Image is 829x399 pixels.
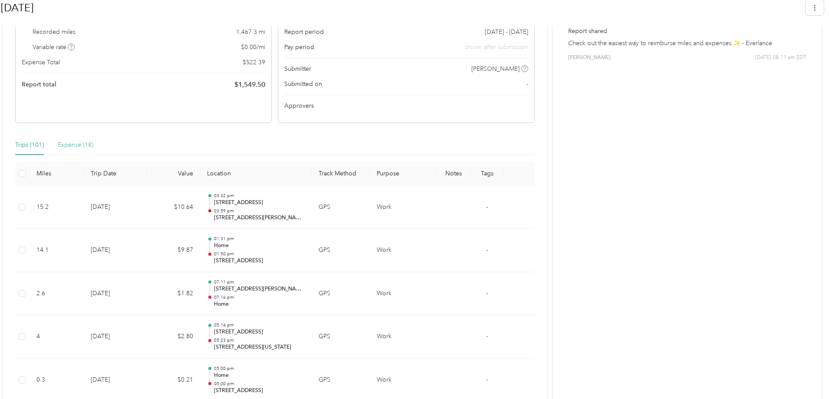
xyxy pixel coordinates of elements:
[470,162,504,186] th: Tags
[471,64,520,73] span: [PERSON_NAME]
[284,79,322,89] span: Submitted on
[214,294,305,300] p: 07:16 pm
[15,140,44,150] div: Trips (101)
[214,372,305,379] p: Home
[370,272,437,316] td: Work
[486,203,488,211] span: -
[147,186,200,229] td: $10.64
[214,236,305,242] p: 01:31 pm
[147,315,200,359] td: $2.80
[84,229,146,272] td: [DATE]
[84,186,146,229] td: [DATE]
[236,27,265,36] span: 1,467.3 mi
[284,43,314,52] span: Pay period
[755,54,806,62] span: [DATE] 08:11 am EDT
[284,101,314,110] span: Approvers
[33,27,76,36] span: Recorded miles
[33,43,75,52] span: Variable rate
[312,315,370,359] td: GPS
[214,300,305,308] p: Home
[486,376,488,383] span: -
[84,272,146,316] td: [DATE]
[370,186,437,229] td: Work
[284,27,324,36] span: Report period
[30,162,84,186] th: Miles
[243,58,265,67] span: $ 522.39
[58,140,93,150] div: Expense (18)
[214,199,305,207] p: [STREET_ADDRESS]
[214,193,305,199] p: 03:32 pm
[214,366,305,372] p: 05:00 pm
[312,229,370,272] td: GPS
[214,322,305,328] p: 05:14 pm
[312,272,370,316] td: GPS
[312,186,370,229] td: GPS
[284,64,311,73] span: Submitter
[214,257,305,265] p: [STREET_ADDRESS]
[84,315,146,359] td: [DATE]
[214,381,305,387] p: 05:00 pm
[234,79,265,90] span: $ 1,549.50
[30,186,84,229] td: 15.2
[30,272,84,316] td: 2.6
[312,162,370,186] th: Track Method
[568,39,806,48] p: Check out the easiest way to reimburse miles and expenses ✨ - Everlance
[84,162,146,186] th: Trip Date
[214,242,305,250] p: Home
[214,279,305,285] p: 07:11 pm
[214,387,305,395] p: [STREET_ADDRESS]
[147,162,200,186] th: Value
[370,315,437,359] td: Work
[486,333,488,340] span: -
[30,315,84,359] td: 4
[437,162,470,186] th: Notes
[214,208,305,214] p: 03:59 pm
[214,343,305,351] p: [STREET_ADDRESS][US_STATE]
[214,251,305,257] p: 01:50 pm
[214,337,305,343] p: 05:23 pm
[486,246,488,254] span: -
[526,79,528,89] span: -
[214,214,305,222] p: [STREET_ADDRESS][PERSON_NAME]
[568,54,611,62] span: [PERSON_NAME]
[200,162,312,186] th: Location
[370,229,437,272] td: Work
[22,80,56,89] span: Report total
[485,27,528,36] span: [DATE] - [DATE]
[22,58,60,67] span: Expense Total
[214,285,305,293] p: [STREET_ADDRESS][PERSON_NAME]
[147,272,200,316] td: $1.82
[486,290,488,297] span: -
[241,43,265,52] span: $ 0.00 / mi
[147,229,200,272] td: $9.87
[214,328,305,336] p: [STREET_ADDRESS]
[464,43,528,52] span: shown after submission
[370,162,437,186] th: Purpose
[30,229,84,272] td: 14.1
